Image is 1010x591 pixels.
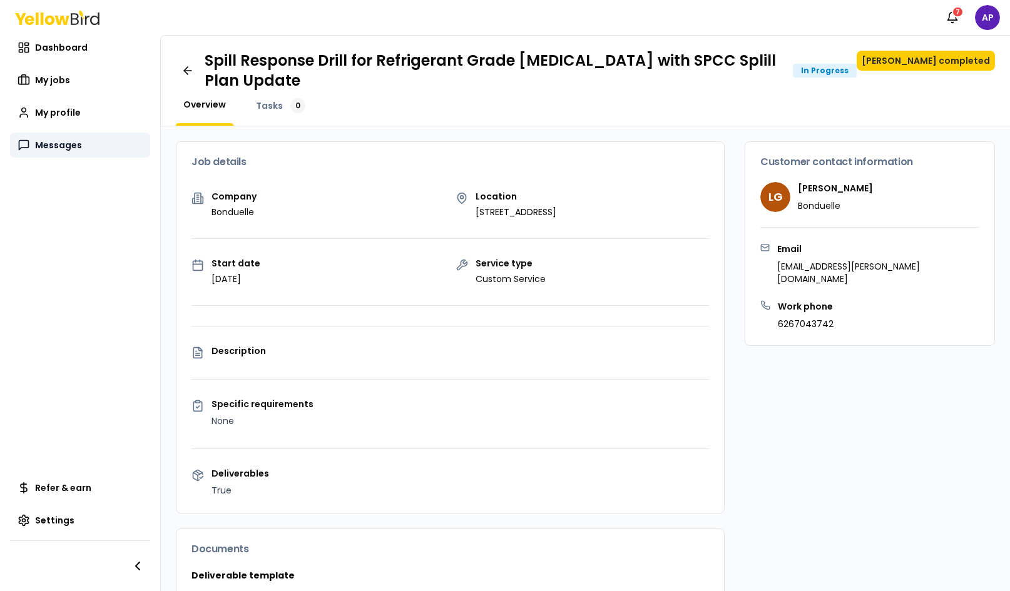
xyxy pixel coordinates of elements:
[10,68,150,93] a: My jobs
[857,51,995,71] button: [PERSON_NAME] completed
[183,98,226,111] span: Overview
[777,260,979,285] p: [EMAIL_ADDRESS][PERSON_NAME][DOMAIN_NAME]
[10,100,150,125] a: My profile
[10,133,150,158] a: Messages
[212,273,260,285] p: [DATE]
[212,413,709,428] p: None
[10,508,150,533] a: Settings
[798,182,873,194] h4: [PERSON_NAME]
[476,206,556,218] p: [STREET_ADDRESS]
[952,6,964,18] div: 7
[191,157,709,167] h3: Job details
[212,206,257,218] p: Bonduelle
[476,192,556,201] p: Location
[760,157,979,167] h3: Customer contact information
[777,243,979,255] h3: Email
[476,273,546,285] p: Custom Service
[35,41,88,54] span: Dashboard
[212,483,709,498] p: True
[35,139,82,151] span: Messages
[256,99,283,112] span: Tasks
[176,98,233,111] a: Overview
[212,192,257,201] p: Company
[760,182,790,212] span: LG
[191,544,709,554] h3: Documents
[205,51,783,91] h1: Spill Response Drill for Refrigerant Grade [MEDICAL_DATA] with SPCC Splill Plan Update
[940,5,965,30] button: 7
[191,569,709,582] h3: Deliverable template
[212,469,709,478] p: Deliverables
[212,259,260,268] p: Start date
[248,98,313,113] a: Tasks0
[35,106,81,119] span: My profile
[290,98,305,113] div: 0
[10,475,150,500] a: Refer & earn
[975,5,1000,30] span: AP
[10,35,150,60] a: Dashboard
[778,318,834,330] p: 6267043742
[793,64,857,78] div: In Progress
[212,400,709,408] p: Specific requirements
[798,200,873,212] p: Bonduelle
[35,514,74,527] span: Settings
[476,259,546,268] p: Service type
[212,346,709,355] p: Description
[778,300,834,313] h3: Work phone
[35,482,91,494] span: Refer & earn
[35,74,70,86] span: My jobs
